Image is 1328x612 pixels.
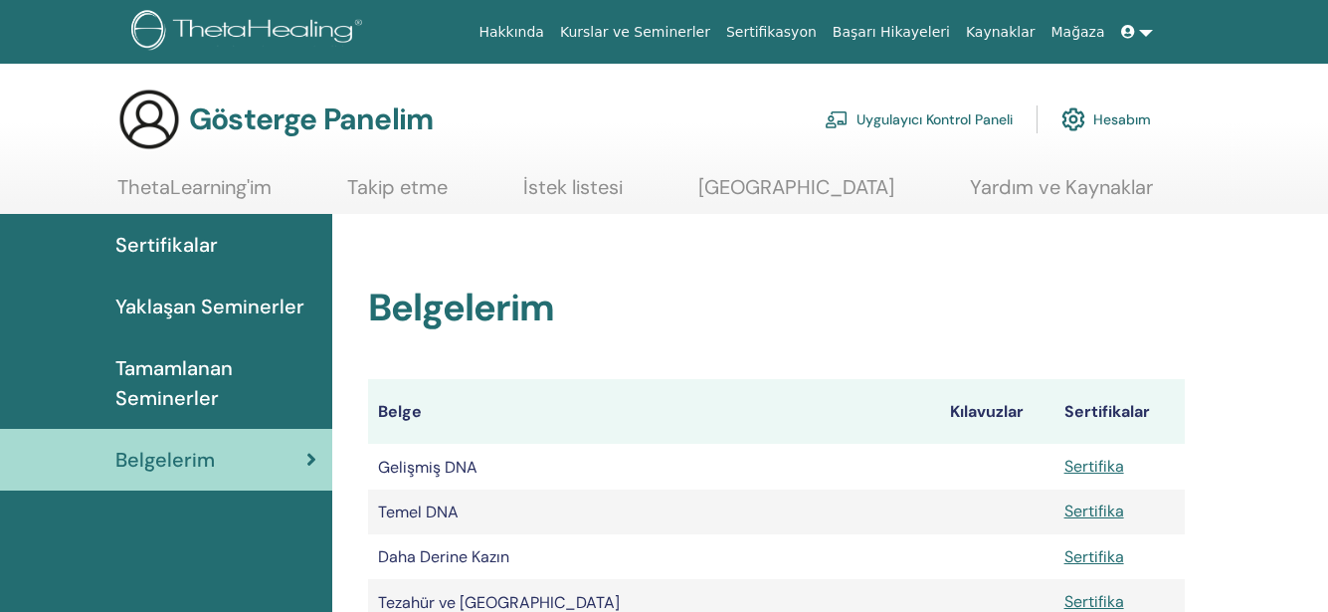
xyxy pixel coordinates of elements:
a: Takip etme [347,175,448,214]
font: Yaklaşan Seminerler [115,294,304,319]
font: [GEOGRAPHIC_DATA] [698,174,894,200]
a: ThetaLearning'im [117,175,272,214]
a: Uygulayıcı Kontrol Paneli [825,98,1013,141]
font: Temel DNA [378,502,459,522]
font: Yardım ve Kaynaklar [970,174,1153,200]
a: Yardım ve Kaynaklar [970,175,1153,214]
img: generic-user-icon.jpg [117,88,181,151]
img: logo.png [131,10,369,55]
font: Belge [378,401,422,422]
a: Sertifikasyon [718,14,825,51]
a: Sertifika [1064,546,1124,567]
a: Sertifika [1064,591,1124,612]
font: Sertifikasyon [726,24,817,40]
font: Belgelerim [368,283,554,332]
font: Mağaza [1050,24,1104,40]
a: Sertifika [1064,501,1124,521]
font: Tamamlanan Seminerler [115,355,233,411]
font: Gelişmiş DNA [378,457,477,478]
a: Hakkında [471,14,552,51]
font: Hesabım [1093,111,1151,129]
img: chalkboard-teacher.svg [825,110,849,128]
font: Uygulayıcı Kontrol Paneli [856,111,1013,129]
font: Belgelerim [115,447,215,473]
a: Sertifika [1064,456,1124,477]
font: Sertifikalar [115,232,218,258]
a: Hesabım [1061,98,1151,141]
font: İstek listesi [523,174,623,200]
a: Mağaza [1043,14,1112,51]
font: Başarı Hikayeleri [833,24,950,40]
font: ThetaLearning'im [117,174,272,200]
a: Başarı Hikayeleri [825,14,958,51]
a: Kaynaklar [958,14,1043,51]
a: [GEOGRAPHIC_DATA] [698,175,894,214]
font: Hakkında [478,24,544,40]
a: Kurslar ve Seminerler [552,14,718,51]
font: Takip etme [347,174,448,200]
font: Sertifikalar [1064,401,1150,422]
font: Kaynaklar [966,24,1036,40]
font: Daha Derine Kazın [378,546,509,567]
font: Kılavuzlar [950,401,1024,422]
font: Gösterge Panelim [189,100,433,138]
a: İstek listesi [523,175,623,214]
img: cog.svg [1061,102,1085,136]
font: Kurslar ve Seminerler [560,24,710,40]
